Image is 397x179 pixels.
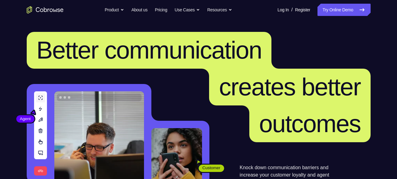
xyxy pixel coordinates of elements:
[105,4,124,16] button: Product
[259,110,361,137] span: outcomes
[37,36,262,64] span: Better communication
[278,4,289,16] a: Log In
[155,4,167,16] a: Pricing
[175,4,200,16] button: Use Cases
[291,6,293,13] span: /
[295,4,310,16] a: Register
[317,4,370,16] a: Try Online Demo
[207,4,232,16] button: Resources
[219,73,360,101] span: creates better
[27,6,64,13] a: Go to the home page
[131,4,147,16] a: About us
